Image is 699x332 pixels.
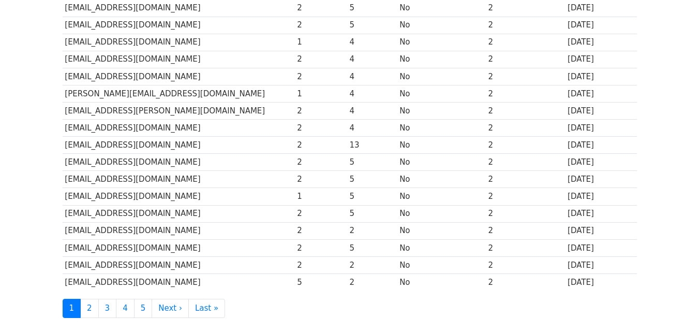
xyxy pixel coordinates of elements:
td: [EMAIL_ADDRESS][DOMAIN_NAME] [63,17,295,34]
td: 1 [294,34,347,51]
td: 5 [294,273,347,291]
td: [DATE] [565,222,636,239]
td: 2 [294,102,347,119]
td: [EMAIL_ADDRESS][DOMAIN_NAME] [63,171,295,188]
td: No [397,273,485,291]
td: 5 [347,205,397,222]
td: 4 [347,68,397,85]
td: [DATE] [565,188,636,205]
td: [PERSON_NAME][EMAIL_ADDRESS][DOMAIN_NAME] [63,85,295,102]
iframe: Chat Widget [647,282,699,332]
td: 2 [486,51,565,68]
td: 4 [347,85,397,102]
a: 4 [116,299,135,318]
td: [EMAIL_ADDRESS][DOMAIN_NAME] [63,205,295,222]
td: 2 [347,222,397,239]
td: 2 [294,51,347,68]
td: No [397,68,485,85]
td: [EMAIL_ADDRESS][DOMAIN_NAME] [63,239,295,256]
td: 2 [294,120,347,137]
td: 2 [294,68,347,85]
td: No [397,239,485,256]
td: 5 [347,154,397,171]
td: [DATE] [565,85,636,102]
td: 2 [486,239,565,256]
td: [DATE] [565,154,636,171]
td: 2 [294,17,347,34]
td: 2 [486,205,565,222]
td: [DATE] [565,239,636,256]
td: 1 [294,85,347,102]
td: 2 [294,256,347,273]
td: [EMAIL_ADDRESS][DOMAIN_NAME] [63,120,295,137]
td: No [397,102,485,119]
td: 4 [347,102,397,119]
td: 2 [486,34,565,51]
td: 2 [486,222,565,239]
td: 5 [347,239,397,256]
td: No [397,188,485,205]
td: No [397,34,485,51]
td: [DATE] [565,68,636,85]
td: [EMAIL_ADDRESS][DOMAIN_NAME] [63,34,295,51]
td: 5 [347,171,397,188]
a: Next › [152,299,189,318]
td: [DATE] [565,34,636,51]
td: No [397,154,485,171]
td: 1 [294,188,347,205]
td: 2 [486,256,565,273]
td: [DATE] [565,171,636,188]
td: No [397,171,485,188]
td: 2 [486,137,565,154]
a: 5 [134,299,153,318]
td: 2 [486,273,565,291]
td: 2 [294,205,347,222]
td: [EMAIL_ADDRESS][DOMAIN_NAME] [63,188,295,205]
td: No [397,85,485,102]
td: [DATE] [565,102,636,119]
td: 13 [347,137,397,154]
td: [DATE] [565,51,636,68]
a: 2 [80,299,99,318]
td: 2 [486,85,565,102]
td: [EMAIL_ADDRESS][DOMAIN_NAME] [63,256,295,273]
td: 2 [294,137,347,154]
td: [EMAIL_ADDRESS][DOMAIN_NAME] [63,51,295,68]
td: No [397,256,485,273]
a: 1 [63,299,81,318]
td: 2 [486,68,565,85]
td: [EMAIL_ADDRESS][DOMAIN_NAME] [63,137,295,154]
td: [EMAIL_ADDRESS][PERSON_NAME][DOMAIN_NAME] [63,102,295,119]
td: 4 [347,120,397,137]
td: 2 [294,154,347,171]
td: [DATE] [565,17,636,34]
td: 2 [486,154,565,171]
td: 2 [294,239,347,256]
td: [EMAIL_ADDRESS][DOMAIN_NAME] [63,154,295,171]
td: [EMAIL_ADDRESS][DOMAIN_NAME] [63,222,295,239]
td: [EMAIL_ADDRESS][DOMAIN_NAME] [63,68,295,85]
td: No [397,205,485,222]
td: No [397,120,485,137]
td: No [397,137,485,154]
td: [DATE] [565,137,636,154]
td: No [397,222,485,239]
a: 3 [98,299,117,318]
td: 2 [347,256,397,273]
td: 2 [486,171,565,188]
td: 2 [294,171,347,188]
td: 2 [486,102,565,119]
td: No [397,17,485,34]
td: No [397,51,485,68]
td: 2 [347,273,397,291]
td: 5 [347,188,397,205]
td: 5 [347,17,397,34]
td: [DATE] [565,205,636,222]
td: 2 [486,120,565,137]
a: Last » [188,299,225,318]
td: 4 [347,34,397,51]
td: [DATE] [565,256,636,273]
td: [DATE] [565,273,636,291]
td: 2 [486,17,565,34]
